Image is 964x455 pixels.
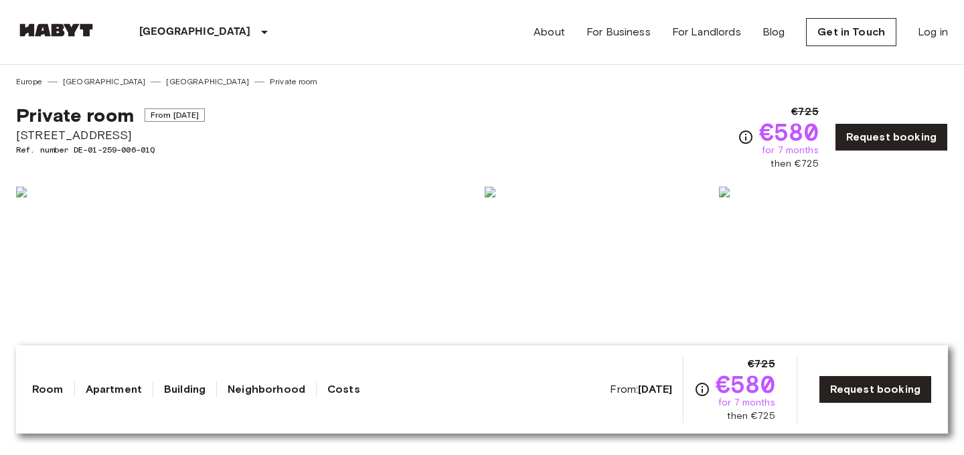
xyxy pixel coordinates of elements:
[586,24,651,40] a: For Business
[164,381,206,397] a: Building
[485,187,714,362] img: Picture of unit DE-01-259-006-01Q
[748,356,775,372] span: €725
[610,382,672,397] span: From:
[534,24,565,40] a: About
[16,23,96,37] img: Habyt
[16,104,134,126] span: Private room
[672,24,741,40] a: For Landlords
[86,381,142,397] a: Apartment
[762,144,819,157] span: for 7 months
[166,76,249,88] a: [GEOGRAPHIC_DATA]
[638,383,672,395] b: [DATE]
[759,120,819,144] span: €580
[718,396,775,409] span: for 7 months
[228,381,305,397] a: Neighborhood
[719,187,948,362] img: Picture of unit DE-01-259-006-01Q
[32,381,64,397] a: Room
[63,76,146,88] a: [GEOGRAPHIC_DATA]
[819,375,932,403] a: Request booking
[791,104,819,120] span: €725
[806,18,896,46] a: Get in Touch
[738,129,754,145] svg: Check cost overview for full price breakdown. Please note that discounts apply to new joiners onl...
[327,381,360,397] a: Costs
[139,24,251,40] p: [GEOGRAPHIC_DATA]
[771,157,818,171] span: then €725
[762,24,785,40] a: Blog
[16,126,205,144] span: [STREET_ADDRESS]
[694,381,710,397] svg: Check cost overview for full price breakdown. Please note that discounts apply to new joiners onl...
[145,108,206,122] span: From [DATE]
[16,144,205,156] span: Ref. number DE-01-259-006-01Q
[716,372,775,396] span: €580
[918,24,948,40] a: Log in
[16,76,42,88] a: Europe
[835,123,948,151] a: Request booking
[727,409,775,423] span: then €725
[270,76,317,88] a: Private room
